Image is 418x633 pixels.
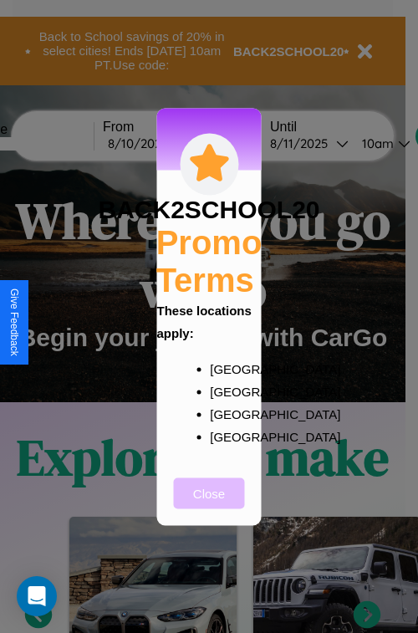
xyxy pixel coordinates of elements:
[210,357,242,380] p: [GEOGRAPHIC_DATA]
[8,288,20,356] div: Give Feedback
[210,380,242,402] p: [GEOGRAPHIC_DATA]
[174,477,245,508] button: Close
[17,576,57,616] div: Open Intercom Messenger
[210,402,242,425] p: [GEOGRAPHIC_DATA]
[157,303,252,339] b: These locations apply:
[98,195,319,223] h3: BACK2SCHOOL20
[210,425,242,447] p: [GEOGRAPHIC_DATA]
[156,223,263,299] h2: Promo Terms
